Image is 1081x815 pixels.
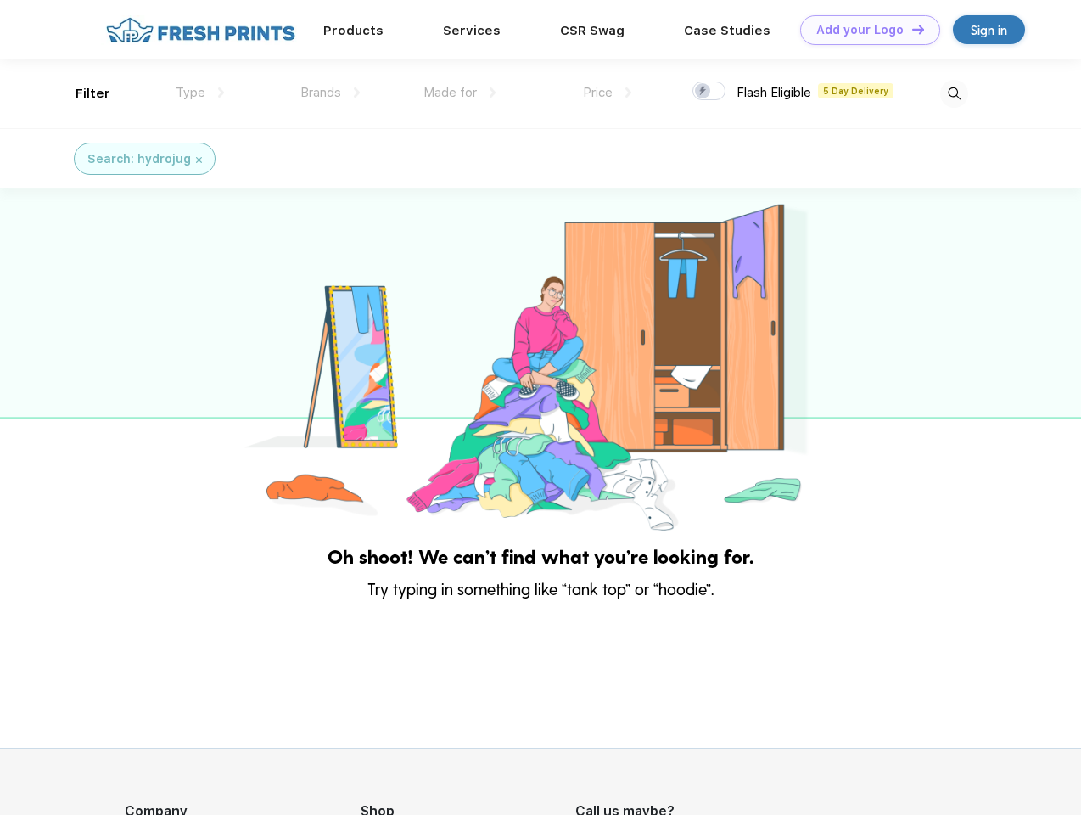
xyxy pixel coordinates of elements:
[940,80,968,108] img: desktop_search.svg
[218,87,224,98] img: dropdown.png
[953,15,1025,44] a: Sign in
[300,85,341,100] span: Brands
[176,85,205,100] span: Type
[323,23,384,38] a: Products
[87,150,191,168] div: Search: hydrojug
[490,87,496,98] img: dropdown.png
[912,25,924,34] img: DT
[971,20,1007,40] div: Sign in
[101,15,300,45] img: fo%20logo%202.webp
[625,87,631,98] img: dropdown.png
[737,85,811,100] span: Flash Eligible
[816,23,904,37] div: Add your Logo
[76,84,110,104] div: Filter
[818,83,893,98] span: 5 Day Delivery
[583,85,613,100] span: Price
[423,85,477,100] span: Made for
[196,157,202,163] img: filter_cancel.svg
[354,87,360,98] img: dropdown.png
